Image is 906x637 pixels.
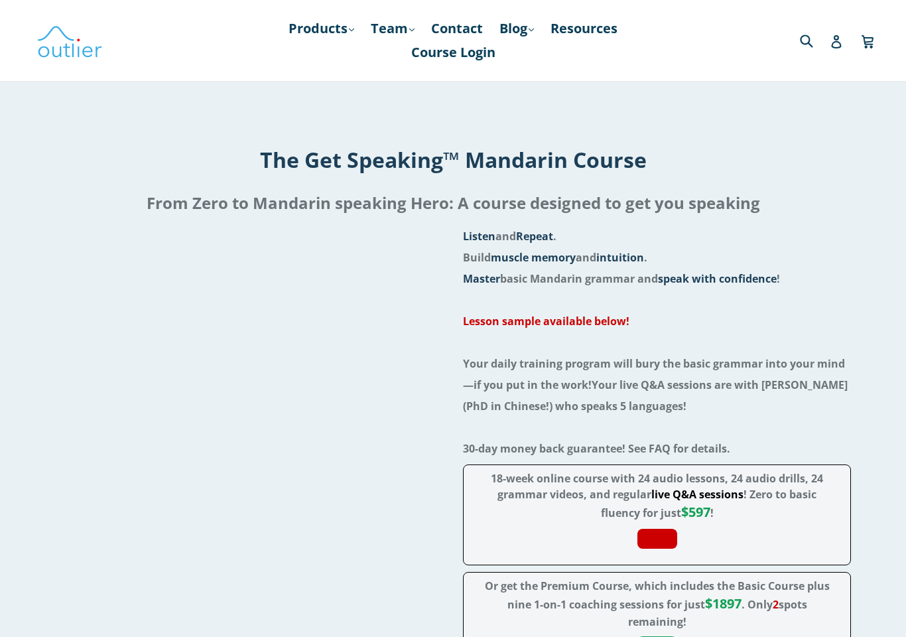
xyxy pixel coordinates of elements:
[463,271,780,286] span: basic Mandarin grammar and !
[463,229,495,244] span: Listen
[405,40,502,64] a: Course Login
[705,595,742,612] span: $1897
[11,187,895,219] h2: From Zero to Mandarin speaking Hero: A course designed to get you speaking
[463,356,845,392] span: Your daily training program will bury the basic grammar into your mind—if you put in the work!
[463,441,730,456] span: 30-day money back guarantee! See FAQ for details.
[463,378,848,413] span: Your live Q&A sessions are with [PERSON_NAME] (PhD in Chinese!) who speaks 5 languages!
[681,503,710,521] span: $597
[491,250,576,265] span: muscle memory
[596,250,644,265] span: intuition
[36,21,103,60] img: Outlier Linguistics
[493,17,541,40] a: Blog
[544,17,624,40] a: Resources
[681,506,714,520] span: !
[651,487,744,502] span: live Q&A sessions
[55,226,443,444] iframe: Embedded Vimeo Video
[773,597,779,612] span: 2
[658,271,777,286] span: speak with confidence
[11,145,895,174] h1: The Get Speaking™ Mandarin Course
[282,17,361,40] a: Products
[797,27,833,54] input: Search
[516,229,553,244] span: Repeat
[463,314,629,328] a: Lesson sample available below!
[485,579,830,629] strong: Or get the Premium Course, which includes the Basic Course plus nine 1-on-1 coaching sessions for...
[628,597,807,629] span: . Only spots remaining!
[424,17,489,40] a: Contact
[463,271,500,286] span: Master
[463,250,647,265] span: Build and .
[491,471,823,520] span: 18-week online course with 24 audio lessons, 24 audio drills, 24 grammar videos, and regular ! Ze...
[364,17,421,40] a: Team
[463,229,556,244] span: and .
